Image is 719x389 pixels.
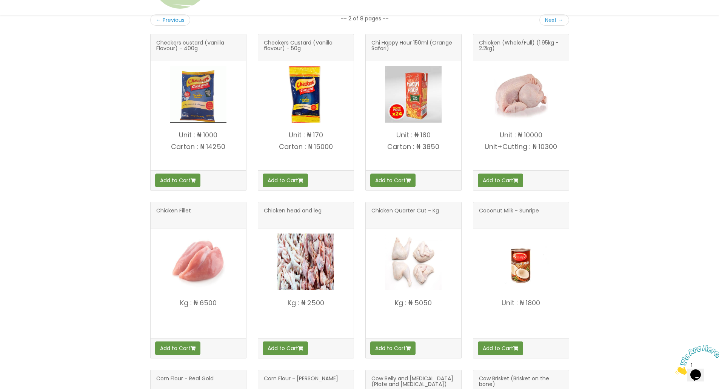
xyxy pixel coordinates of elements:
input: Search our variety of products [268,16,483,29]
button: Add to Cart [370,174,416,187]
i: Add to cart [191,346,196,351]
p: Unit+Cutting : ₦ 10300 [473,143,569,151]
i: Add to cart [513,178,518,183]
span: Checkers Custard (Vanilla flavour) - 50g [264,40,348,55]
p: Unit : ₦ 180 [366,131,461,139]
button: Add to Cart [155,174,200,187]
p: Carton : ₦ 15000 [258,143,354,151]
p: Unit : ₦ 170 [258,131,354,139]
button: Add to Cart [155,341,200,355]
img: Coconut Milk - Sunripe [493,234,549,290]
span: 1 [3,3,6,9]
button: All Products [222,16,268,29]
i: Add to cart [298,346,303,351]
i: Add to cart [513,346,518,351]
i: Add to cart [406,178,411,183]
img: Chicken Fillet [170,234,226,290]
span: Coconut Milk - Sunripe [479,208,539,223]
iframe: chat widget [672,342,719,378]
button: Add to Cart [478,341,523,355]
button: Add to Cart [478,174,523,187]
img: Chicken Quarter Cut - Kg [385,234,442,290]
p: Unit : ₦ 1800 [473,299,569,307]
span: Checkers custard (Vanilla Flavour) - 400g [156,40,240,55]
p: Unit : ₦ 1000 [151,131,246,139]
p: Kg : ₦ 5050 [366,299,461,307]
img: Chicken head and leg [277,234,334,290]
button: Add to Cart [263,174,308,187]
p: Carton : ₦ 3850 [366,143,461,151]
span: Chicken Quarter Cut - Kg [371,208,439,223]
i: Add to cart [406,346,411,351]
p: Kg : ₦ 6500 [151,299,246,307]
span: Chicken Fillet [156,208,191,223]
img: Checkers Custard (Vanilla flavour) - 50g [277,66,334,123]
span: Chicken (Whole/Full) (1.95kg - 2.2kg) [479,40,563,55]
span: Chicken head and leg [264,208,322,223]
img: Chicken (Whole/Full) (1.95kg - 2.2kg) [493,66,549,123]
i: Add to cart [298,178,303,183]
span: Chi Happy Hour 150ml (Orange Safari) [371,40,456,55]
button: Add to Cart [370,341,416,355]
p: Carton : ₦ 14250 [151,143,246,151]
img: Chat attention grabber [3,3,50,33]
span: 1 [522,10,531,19]
p: Unit : ₦ 10000 [473,131,569,139]
img: Chi Happy Hour 150ml (Orange Safari) [385,66,442,123]
button: Add to Cart [263,341,308,355]
img: Checkers custard (Vanilla Flavour) - 400g [170,66,226,123]
p: Kg : ₦ 2500 [258,299,354,307]
i: Add to cart [191,178,196,183]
